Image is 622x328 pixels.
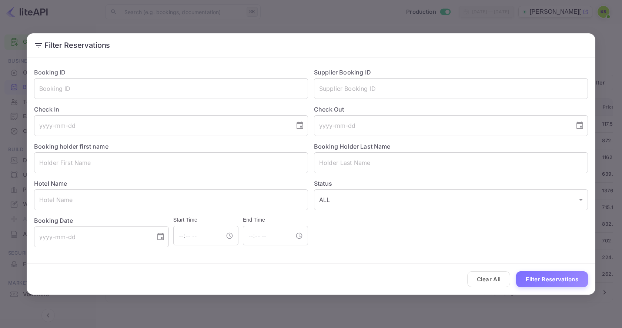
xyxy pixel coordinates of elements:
label: Check Out [314,105,588,114]
input: Supplier Booking ID [314,78,588,99]
label: Supplier Booking ID [314,69,371,76]
label: Booking ID [34,69,66,76]
h2: Filter Reservations [27,33,595,57]
label: Check In [34,105,308,114]
label: Booking holder first name [34,143,108,150]
label: Status [314,179,588,188]
input: Holder First Name [34,152,308,173]
div: ALL [314,189,588,210]
h6: Start Time [173,216,238,224]
button: Filter Reservations [516,271,588,287]
input: Hotel Name [34,189,308,210]
input: Booking ID [34,78,308,99]
h6: End Time [243,216,308,224]
input: yyyy-mm-dd [34,226,150,247]
input: yyyy-mm-dd [314,115,569,136]
button: Choose date [572,118,587,133]
button: Choose date [292,118,307,133]
button: Choose date [153,229,168,244]
button: Clear All [467,271,511,287]
label: Booking Date [34,216,169,225]
label: Booking Holder Last Name [314,143,391,150]
input: Holder Last Name [314,152,588,173]
input: yyyy-mm-dd [34,115,290,136]
label: Hotel Name [34,180,67,187]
